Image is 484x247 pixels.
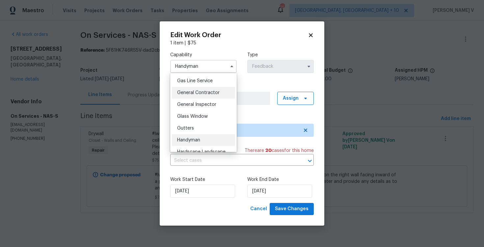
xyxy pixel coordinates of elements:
[265,148,272,153] span: 20
[170,32,308,38] h2: Edit Work Order
[177,150,226,154] span: Hardscape Landscape
[245,147,314,154] span: There are case s for this home
[177,138,200,142] span: Handyman
[177,102,216,107] span: General Inspector
[170,84,314,90] label: Work Order Manager
[170,185,235,198] input: M/D/YYYY
[250,205,267,213] span: Cancel
[177,114,208,119] span: Glass Window
[177,126,194,131] span: Gutters
[247,60,314,73] input: Select...
[170,115,314,122] label: Trade Partner
[270,203,314,215] button: Save Changes
[283,95,299,102] span: Assign
[170,40,314,46] div: 1 item |
[177,90,220,95] span: General Contractor
[228,62,236,70] button: Hide options
[170,60,237,73] input: Select...
[176,127,299,134] span: On Services - NAS-S
[170,156,295,166] input: Select cases
[305,156,314,165] button: Open
[188,41,196,45] span: $ 75
[247,52,314,58] label: Type
[248,203,270,215] button: Cancel
[275,205,309,213] span: Save Changes
[170,176,237,183] label: Work Start Date
[247,185,312,198] input: M/D/YYYY
[305,62,313,70] button: Show options
[247,176,314,183] label: Work End Date
[170,52,237,58] label: Capability
[177,79,213,83] span: Gas Line Service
